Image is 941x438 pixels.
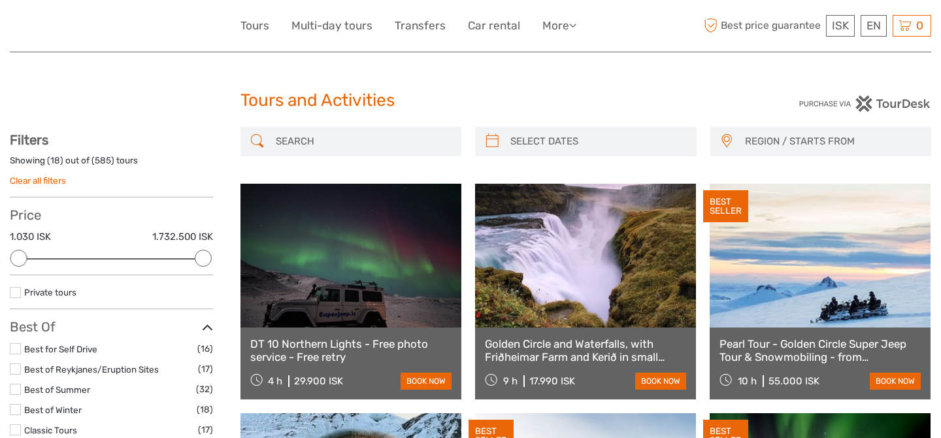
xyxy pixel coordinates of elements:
[738,375,757,387] span: 10 h
[291,16,372,35] a: Multi-day tours
[24,405,82,415] a: Best of Winter
[197,341,213,356] span: (16)
[799,95,931,112] img: PurchaseViaTourDesk.png
[703,190,748,223] div: BEST SELLER
[542,16,576,35] a: More
[152,230,213,244] label: 1.732.500 ISK
[198,422,213,437] span: (17)
[10,132,48,148] strong: Filters
[294,375,343,387] div: 29.900 ISK
[485,337,686,364] a: Golden Circle and Waterfalls, with Friðheimar Farm and Kerið in small group
[10,175,66,186] a: Clear all filters
[95,154,111,167] label: 585
[832,19,849,32] span: ISK
[196,382,213,397] span: (32)
[10,154,213,175] div: Showing ( ) out of ( ) tours
[240,90,701,111] h1: Tours and Activities
[914,19,925,32] span: 0
[198,362,213,377] span: (17)
[768,375,819,387] div: 55.000 ISK
[24,344,97,354] a: Best for Self Drive
[240,16,269,35] a: Tours
[24,425,77,435] a: Classic Tours
[268,375,282,387] span: 4 h
[197,402,213,417] span: (18)
[24,364,159,375] a: Best of Reykjanes/Eruption Sites
[10,207,213,223] h3: Price
[739,131,925,152] button: REGION / STARTS FROM
[468,16,520,35] a: Car rental
[701,15,823,37] span: Best price guarantee
[870,373,921,390] a: book now
[10,230,51,244] label: 1.030 ISK
[505,130,690,153] input: SELECT DATES
[395,16,446,35] a: Transfers
[271,130,455,153] input: SEARCH
[635,373,686,390] a: book now
[24,384,90,395] a: Best of Summer
[529,375,575,387] div: 17.990 ISK
[861,15,887,37] div: EN
[401,373,452,390] a: book now
[250,337,452,364] a: DT 10 Northern Lights - Free photo service - Free retry
[24,287,76,297] a: Private tours
[50,154,60,167] label: 18
[10,319,213,335] h3: Best Of
[503,375,518,387] span: 9 h
[719,337,921,364] a: Pearl Tour - Golden Circle Super Jeep Tour & Snowmobiling - from [GEOGRAPHIC_DATA]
